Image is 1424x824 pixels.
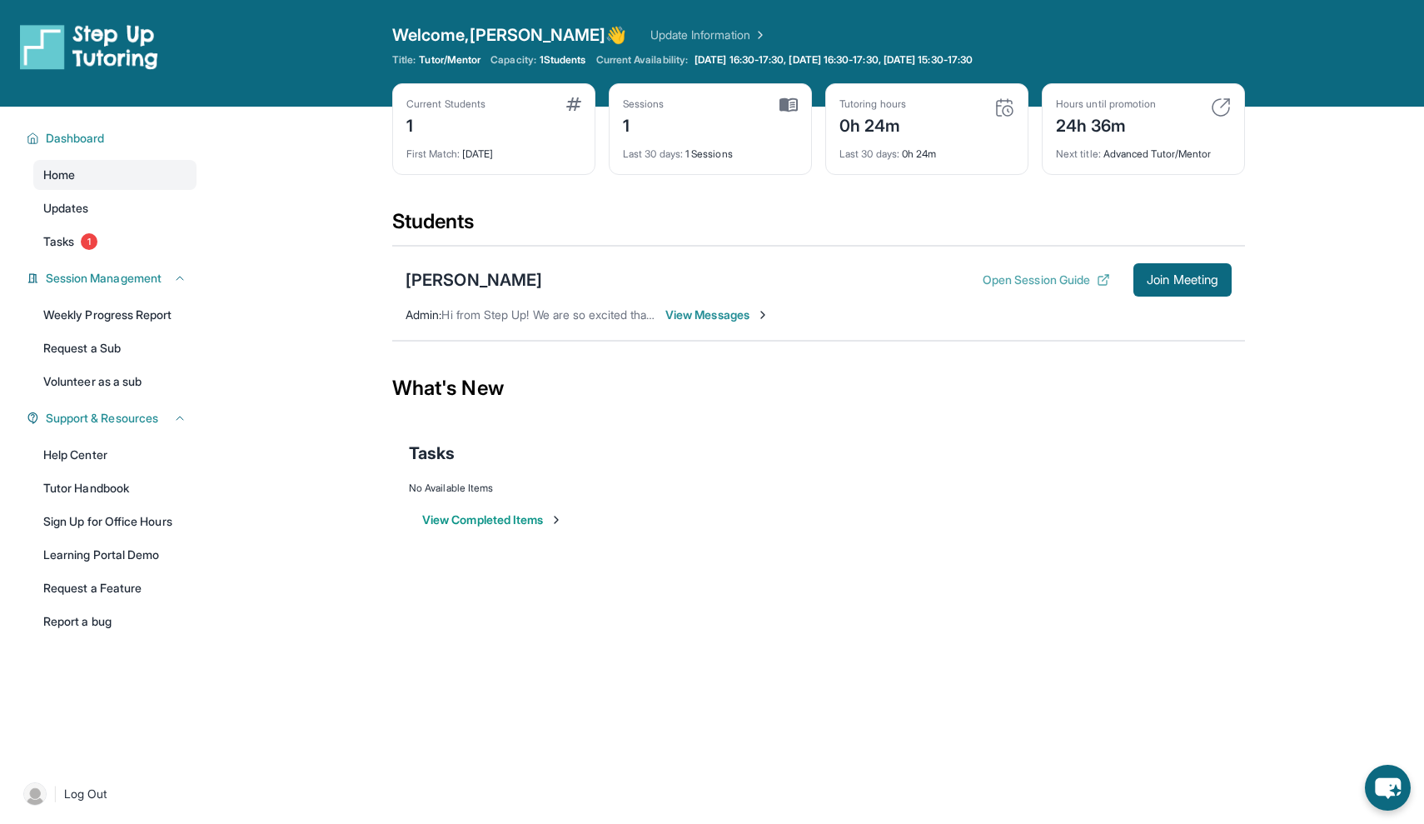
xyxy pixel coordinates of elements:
[17,776,197,812] a: |Log Out
[53,784,57,804] span: |
[33,540,197,570] a: Learning Portal Demo
[1365,765,1411,811] button: chat-button
[33,333,197,363] a: Request a Sub
[39,410,187,427] button: Support & Resources
[43,233,74,250] span: Tasks
[392,352,1245,425] div: What's New
[33,160,197,190] a: Home
[839,111,906,137] div: 0h 24m
[1056,97,1156,111] div: Hours until promotion
[1133,263,1232,297] button: Join Meeting
[43,167,75,183] span: Home
[691,53,976,67] a: [DATE] 16:30-17:30, [DATE] 16:30-17:30, [DATE] 15:30-17:30
[46,130,105,147] span: Dashboard
[1056,111,1156,137] div: 24h 36m
[779,97,798,112] img: card
[20,23,158,70] img: logo
[409,482,1228,495] div: No Available Items
[623,137,798,161] div: 1 Sessions
[23,782,47,806] img: user-img
[839,137,1014,161] div: 0h 24m
[596,53,688,67] span: Current Availability:
[994,97,1014,117] img: card
[623,97,665,111] div: Sessions
[406,137,581,161] div: [DATE]
[540,53,586,67] span: 1 Students
[839,97,906,111] div: Tutoring hours
[1056,137,1231,161] div: Advanced Tutor/Mentor
[566,97,581,111] img: card
[39,130,187,147] button: Dashboard
[1211,97,1231,117] img: card
[46,410,158,427] span: Support & Resources
[392,53,416,67] span: Title:
[983,272,1110,288] button: Open Session Guide
[695,53,973,67] span: [DATE] 16:30-17:30, [DATE] 16:30-17:30, [DATE] 15:30-17:30
[623,147,683,160] span: Last 30 days :
[33,440,197,470] a: Help Center
[422,512,563,528] button: View Completed Items
[33,300,197,330] a: Weekly Progress Report
[419,53,480,67] span: Tutor/Mentor
[392,23,627,47] span: Welcome, [PERSON_NAME] 👋
[623,111,665,137] div: 1
[406,111,485,137] div: 1
[39,270,187,287] button: Session Management
[33,573,197,603] a: Request a Feature
[33,193,197,223] a: Updates
[409,442,455,465] span: Tasks
[839,147,899,160] span: Last 30 days :
[33,507,197,537] a: Sign Up for Office Hours
[81,233,97,250] span: 1
[756,308,769,322] img: Chevron-Right
[46,270,162,287] span: Session Management
[750,27,767,43] img: Chevron Right
[392,208,1245,245] div: Students
[650,27,767,43] a: Update Information
[43,200,89,217] span: Updates
[64,786,107,802] span: Log Out
[33,607,197,637] a: Report a bug
[406,147,460,160] span: First Match :
[665,307,769,323] span: View Messages
[406,268,542,292] div: [PERSON_NAME]
[1056,147,1101,160] span: Next title :
[33,367,197,397] a: Volunteer as a sub
[33,473,197,503] a: Tutor Handbook
[1147,275,1218,285] span: Join Meeting
[33,227,197,257] a: Tasks1
[406,307,441,322] span: Admin :
[490,53,536,67] span: Capacity:
[406,97,485,111] div: Current Students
